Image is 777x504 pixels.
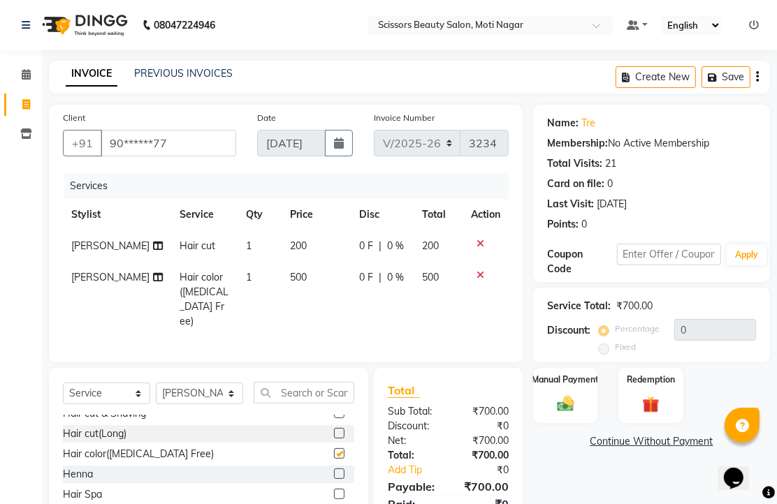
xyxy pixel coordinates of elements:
button: Apply [727,244,767,265]
div: ₹0 [449,419,520,433]
div: Card on file: [547,177,604,191]
a: Continue Without Payment [536,434,767,449]
div: Hair color([MEDICAL_DATA] Free) [63,447,214,461]
label: Client [63,112,85,124]
span: Hair cut [180,239,215,252]
span: 500 [291,271,307,283]
a: INVOICE [66,61,117,87]
div: Payable: [377,478,449,495]
div: Henna [63,467,93,482]
span: 500 [422,271,439,283]
th: Qty [238,199,282,230]
th: Disc [351,199,413,230]
div: Membership: [547,136,608,151]
span: | [379,239,382,253]
label: Redemption [627,373,675,386]
span: 200 [291,239,307,252]
div: ₹700.00 [449,404,520,419]
div: Coupon Code [547,247,617,276]
span: 200 [422,239,439,252]
label: Fixed [615,341,636,353]
div: 0 [607,177,613,191]
img: _gift.svg [637,394,665,415]
input: Search or Scan [254,382,354,403]
span: 0 % [387,239,404,253]
button: +91 [63,130,102,156]
div: Services [64,173,519,199]
div: [DATE] [597,197,627,212]
div: ₹700.00 [449,448,520,463]
label: Date [257,112,276,124]
th: Price [282,199,351,230]
span: [PERSON_NAME] [71,239,150,252]
div: Service Total: [547,299,611,313]
div: Hair cut(Long) [63,427,126,441]
div: No Active Membership [547,136,756,151]
div: Discount: [377,419,449,433]
button: Create New [616,66,696,88]
label: Invoice Number [374,112,435,124]
div: Total: [377,448,449,463]
div: Net: [377,433,449,448]
span: Total [388,383,420,398]
span: 0 F [359,270,373,285]
div: Last Visit: [547,197,594,212]
th: Stylist [63,199,171,230]
a: Add Tip [377,463,460,477]
div: Discount: [547,323,590,338]
div: Sub Total: [377,404,449,419]
iframe: chat widget [718,448,763,490]
div: Points: [547,217,579,232]
label: Manual Payment [532,373,599,386]
input: Enter Offer / Coupon Code [617,244,722,265]
th: Action [463,199,509,230]
div: Hair Spa [63,487,102,502]
span: | [379,270,382,285]
a: Tre [581,116,595,131]
th: Total [414,199,463,230]
div: 21 [605,156,616,171]
div: ₹0 [460,463,519,477]
span: 1 [246,239,252,252]
button: Save [702,66,750,88]
div: 0 [581,217,587,232]
div: ₹700.00 [449,433,520,448]
b: 08047224946 [154,6,215,45]
span: 0 F [359,239,373,253]
div: ₹700.00 [449,478,520,495]
div: ₹700.00 [616,299,653,313]
label: Percentage [615,323,660,335]
div: Total Visits: [547,156,602,171]
span: Hair color([MEDICAL_DATA] Free) [180,271,228,327]
a: PREVIOUS INVOICES [134,67,233,80]
th: Service [171,199,238,230]
img: logo [36,6,131,45]
span: 0 % [387,270,404,285]
div: Name: [547,116,579,131]
span: 1 [246,271,252,283]
span: [PERSON_NAME] [71,271,150,283]
input: Search by Name/Mobile/Email/Code [101,130,236,156]
img: _cash.svg [552,394,579,414]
